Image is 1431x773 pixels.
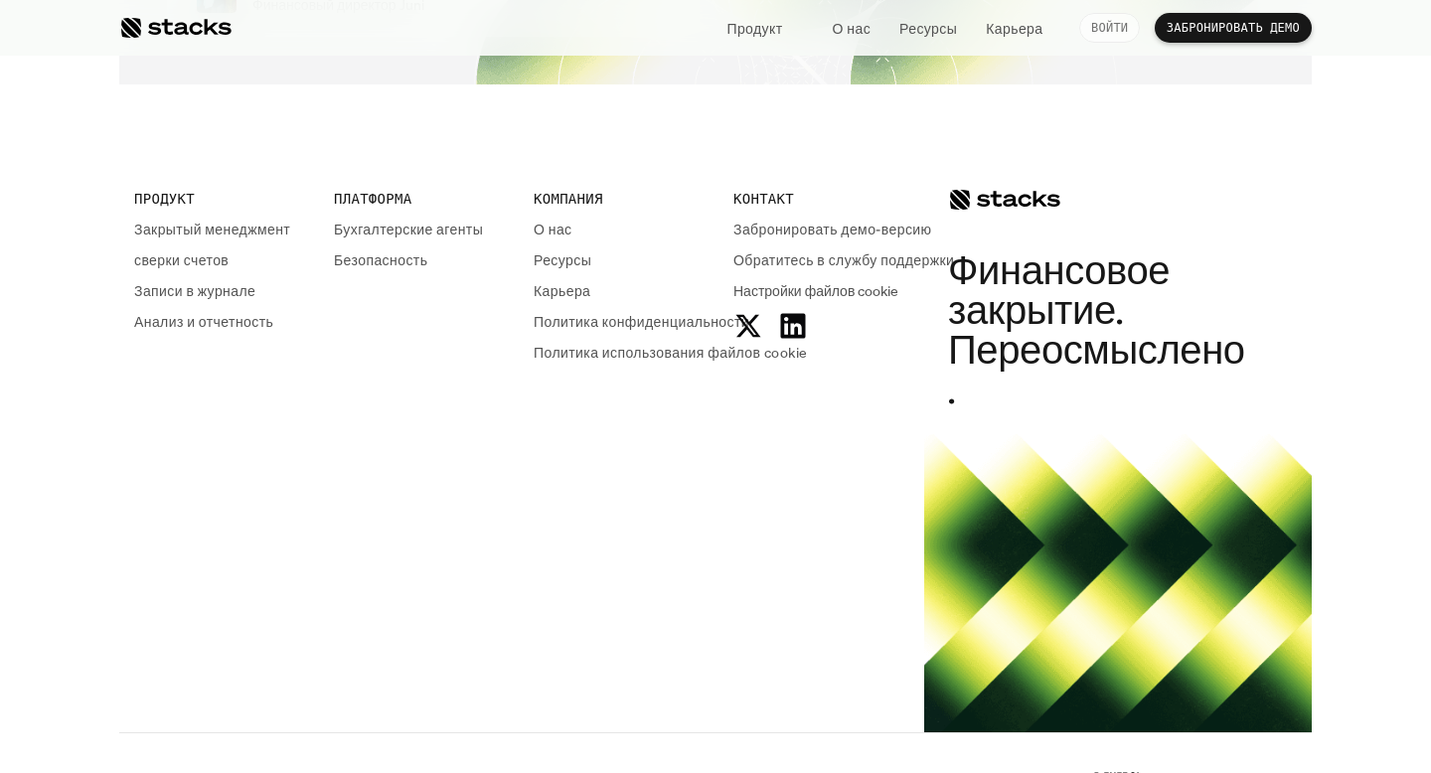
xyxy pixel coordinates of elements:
[733,219,909,239] a: Забронировать демо-версию
[134,250,229,269] font: сверки счетов
[726,19,782,38] font: Продукт
[334,220,483,238] font: Бухгалтерские агенты
[733,250,954,269] font: Обратитесь в службу поддержки
[134,219,310,239] a: Закрытый менеджмент
[534,342,710,363] a: Политика использования файлов cookie
[134,249,310,270] a: сверки счетов
[334,249,510,270] a: Безопасность
[534,250,591,269] font: Ресурсы
[534,249,710,270] a: Ресурсы
[1155,13,1312,43] a: ЗАБРОНИРОВАТЬ ДЕМО
[134,311,310,332] a: Анализ и отчетность
[1167,20,1300,35] font: ЗАБРОНИРОВАТЬ ДЕМО
[534,280,710,301] a: Карьера
[833,19,872,38] font: О нас
[534,311,710,332] a: Политика конфиденциальности
[534,312,749,331] font: Политика конфиденциальности
[733,249,909,270] a: Обратитесь в службу поддержки
[134,312,273,331] font: Анализ и отчетность
[534,189,603,208] font: КОМПАНИЯ
[134,280,310,301] a: Записи в журнале
[1091,20,1128,35] font: ВОЙТИ
[334,189,411,208] font: ПЛАТФОРМА
[986,19,1042,38] font: Карьера
[733,280,898,301] button: Триггер cookie-файлов
[134,220,290,238] font: Закрытый менеджмент
[534,219,710,239] a: О нас
[534,343,807,362] font: Политика использования файлов cookie
[733,281,898,300] font: Настройки файлов cookie
[334,250,427,269] font: Безопасность
[887,10,969,46] a: Ресурсы
[899,19,957,38] font: Ресурсы
[974,10,1054,46] a: Карьера
[534,281,590,300] font: Карьера
[733,220,931,238] font: Забронировать демо-версию
[534,220,572,238] font: О нас
[733,189,794,208] font: КОНТАКТ
[334,219,510,239] a: Бухгалтерские агенты
[134,281,255,300] font: Записи в журнале
[948,249,1245,411] font: Финансовое закрытие. Переосмыслено.
[1079,13,1140,43] a: ВОЙТИ
[134,189,195,208] font: ПРОДУКТ
[821,10,883,46] a: О нас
